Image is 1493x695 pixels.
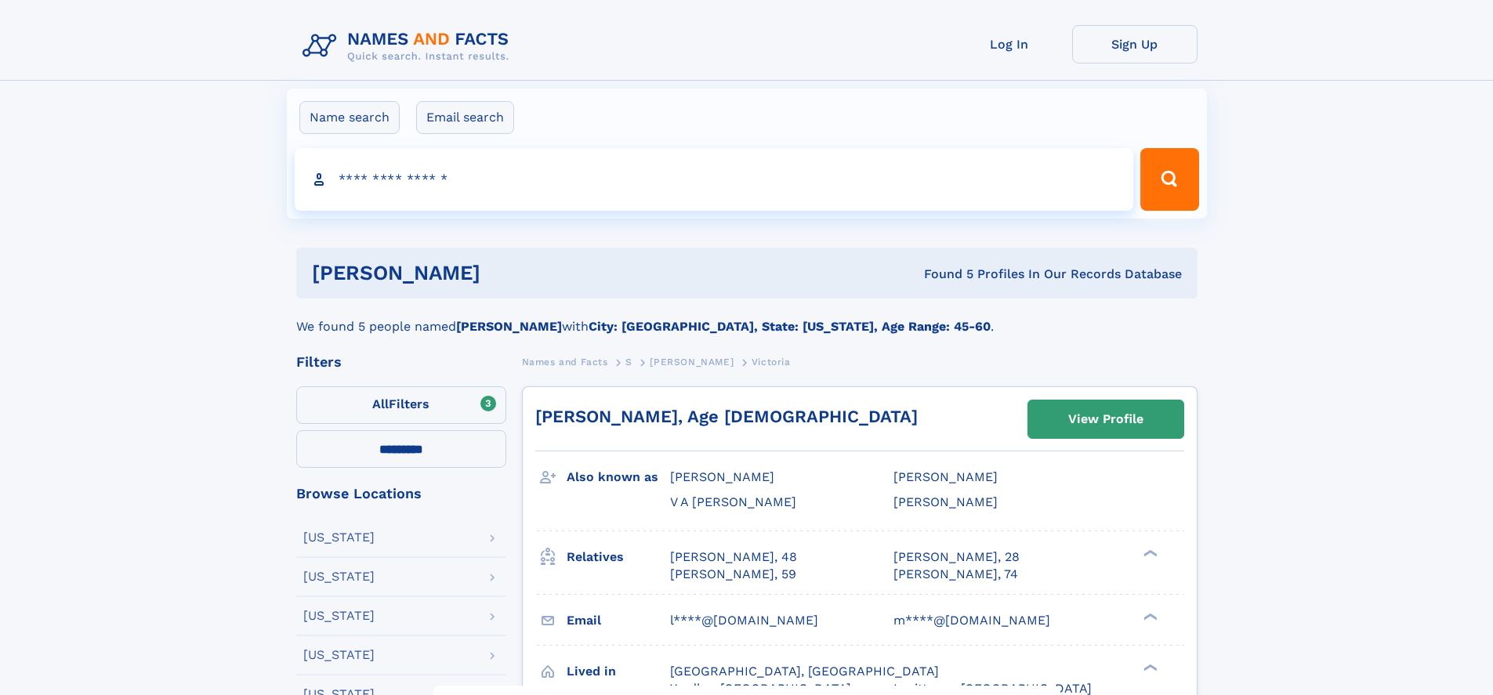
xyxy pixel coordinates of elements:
b: City: [GEOGRAPHIC_DATA], State: [US_STATE], Age Range: 45-60 [589,319,991,334]
a: [PERSON_NAME], 48 [670,548,797,566]
div: [US_STATE] [303,531,375,544]
a: [PERSON_NAME], 74 [893,566,1018,583]
div: [US_STATE] [303,610,375,622]
span: [PERSON_NAME] [670,469,774,484]
h3: Relatives [567,544,670,570]
div: Found 5 Profiles In Our Records Database [702,266,1182,283]
label: Filters [296,386,506,424]
div: ❯ [1140,662,1158,672]
h3: Also known as [567,464,670,490]
label: Name search [299,101,400,134]
span: [PERSON_NAME] [893,469,998,484]
span: V A [PERSON_NAME] [670,494,796,509]
b: [PERSON_NAME] [456,319,562,334]
h3: Lived in [567,658,670,685]
div: ❯ [1140,548,1158,558]
div: Filters [296,355,506,369]
a: Log In [947,25,1072,63]
div: Browse Locations [296,487,506,501]
div: ❯ [1140,611,1158,621]
label: Email search [416,101,514,134]
a: [PERSON_NAME], 59 [670,566,796,583]
span: All [372,396,389,411]
input: search input [295,148,1134,211]
div: We found 5 people named with . [296,299,1198,336]
div: View Profile [1068,401,1143,437]
span: S [625,357,632,367]
button: Search Button [1140,148,1198,211]
h1: [PERSON_NAME] [312,263,702,283]
span: [GEOGRAPHIC_DATA], [GEOGRAPHIC_DATA] [670,664,939,679]
a: S [625,352,632,371]
a: [PERSON_NAME], Age [DEMOGRAPHIC_DATA] [535,407,918,426]
a: [PERSON_NAME] [650,352,734,371]
img: Logo Names and Facts [296,25,522,67]
div: [US_STATE] [303,570,375,583]
a: [PERSON_NAME], 28 [893,548,1020,566]
h3: Email [567,607,670,634]
span: [PERSON_NAME] [650,357,734,367]
a: View Profile [1028,400,1183,438]
span: [PERSON_NAME] [893,494,998,509]
span: Victoria [752,357,791,367]
a: Sign Up [1072,25,1198,63]
div: [US_STATE] [303,649,375,661]
a: Names and Facts [522,352,608,371]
